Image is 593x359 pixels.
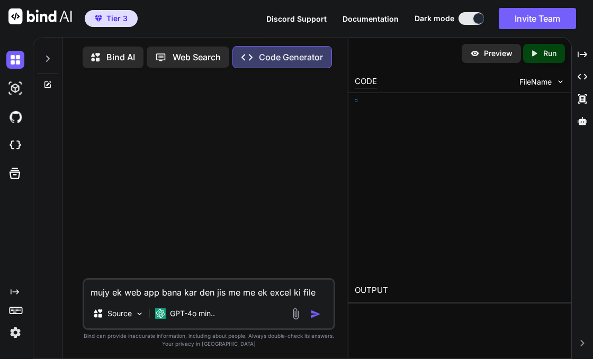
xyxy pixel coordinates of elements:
img: icon [310,309,321,319]
button: Discord Support [266,13,327,24]
p: Preview [484,48,513,59]
button: premiumTier 3 [85,10,138,27]
img: preview [470,49,480,58]
p: Run [543,48,556,59]
h2: OUTPUT [348,278,571,303]
div: CODE [355,76,377,88]
p: Bind AI [106,51,135,63]
button: Documentation [343,13,399,24]
span: Discord Support [266,14,327,23]
p: Web Search [173,51,221,63]
img: Bind AI [8,8,72,24]
span: Dark mode [415,13,454,24]
span: Documentation [343,14,399,23]
span: Tier 3 [106,13,128,24]
button: Invite Team [499,8,576,29]
p: Source [107,308,132,319]
img: attachment [290,308,302,320]
p: Code Generator [259,51,323,63]
img: darkChat [6,51,24,69]
img: premium [95,15,102,22]
span: FileName [519,77,552,87]
img: darkAi-studio [6,79,24,97]
img: chevron down [556,77,565,86]
img: githubDark [6,108,24,126]
img: Pick Models [135,309,144,318]
p: GPT-4o min.. [170,308,215,319]
img: settings [6,324,24,342]
img: GPT-4o mini [155,308,166,319]
p: Bind can provide inaccurate information, including about people. Always double-check its answers.... [83,332,335,348]
textarea: mujy ek web app bana kar den jis me me ek excel ki file up [84,280,334,299]
img: cloudideIcon [6,136,24,154]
